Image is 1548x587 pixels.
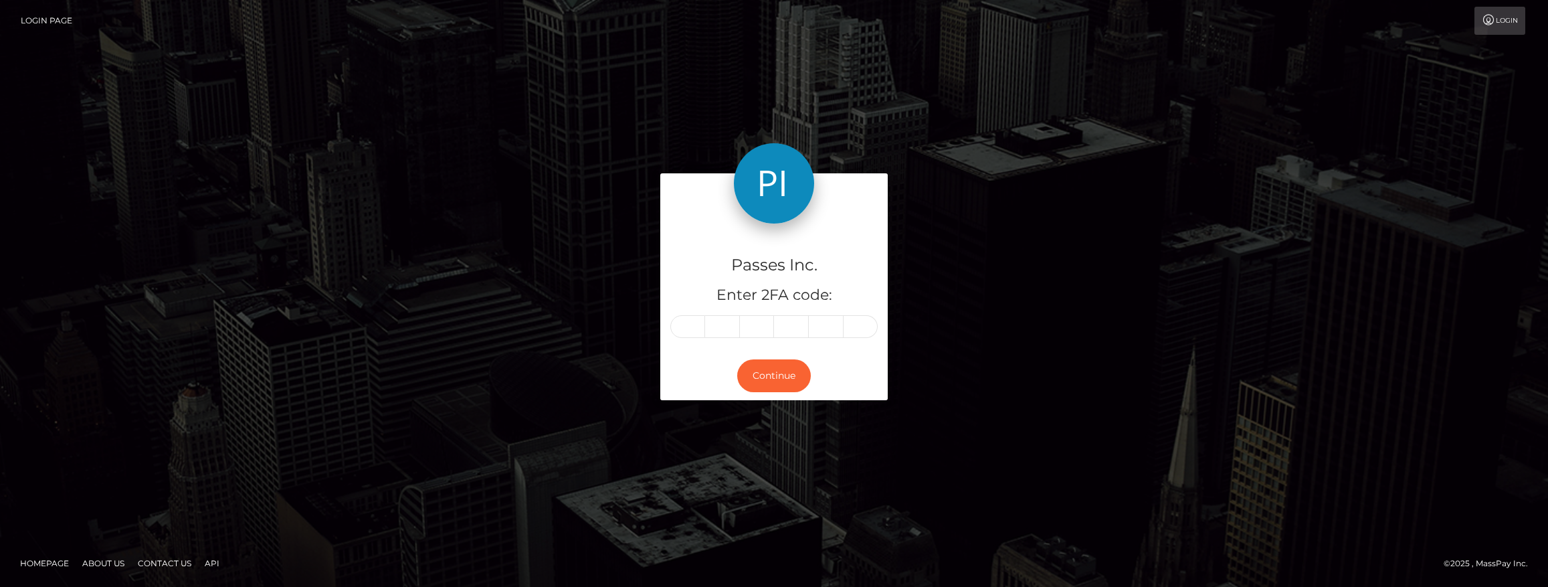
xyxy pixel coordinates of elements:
[1444,556,1538,571] div: © 2025 , MassPay Inc.
[737,359,811,392] button: Continue
[199,553,225,574] a: API
[670,254,878,277] h4: Passes Inc.
[1474,7,1525,35] a: Login
[670,285,878,306] h5: Enter 2FA code:
[132,553,197,574] a: Contact Us
[77,553,130,574] a: About Us
[734,143,814,224] img: Passes Inc.
[21,7,72,35] a: Login Page
[15,553,74,574] a: Homepage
